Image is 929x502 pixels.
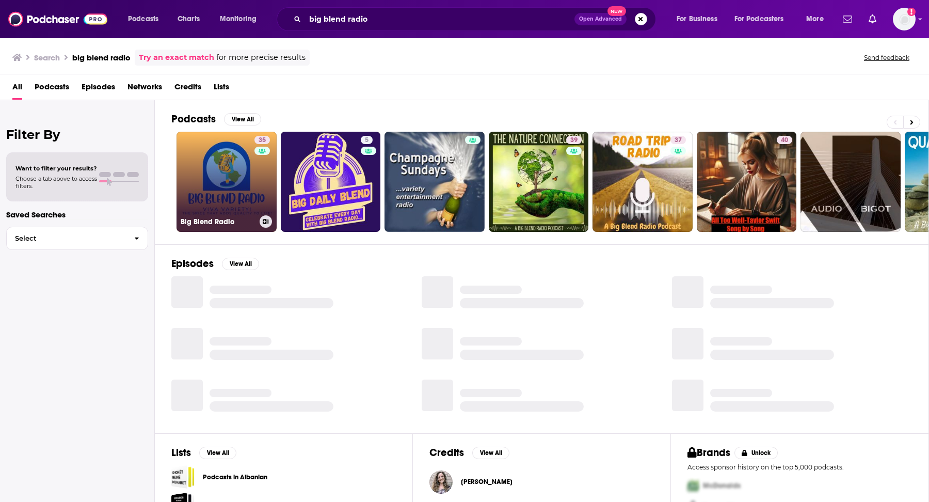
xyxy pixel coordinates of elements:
[839,10,856,28] a: Show notifications dropdown
[72,53,131,62] h3: big blend radio
[429,465,654,498] button: Julie FinkJulie Fink
[281,132,381,232] a: 5
[139,52,214,64] a: Try an exact match
[171,446,191,459] h2: Lists
[171,257,214,270] h2: Episodes
[687,446,730,459] h2: Brands
[777,136,792,144] a: 40
[128,12,158,26] span: Podcasts
[861,53,912,62] button: Send feedback
[224,113,261,126] button: View All
[607,6,626,16] span: New
[171,465,195,489] a: Podcasts in Albanian
[429,446,464,459] h2: Credits
[461,478,512,486] a: Julie Fink
[703,481,741,490] span: McDonalds
[566,136,582,144] a: 39
[203,472,267,483] a: Podcasts in Albanian
[677,12,717,26] span: For Business
[592,132,693,232] a: 37
[259,135,266,146] span: 35
[15,165,97,172] span: Want to filter your results?
[171,446,236,459] a: ListsView All
[670,136,686,144] a: 37
[35,79,69,100] a: Podcasts
[171,257,259,270] a: EpisodesView All
[82,79,115,100] a: Episodes
[893,8,916,30] button: Show profile menu
[687,463,912,471] p: Access sponsor history on the top 5,000 podcasts.
[806,12,824,26] span: More
[893,8,916,30] span: Logged in as TeemsPR
[213,11,270,27] button: open menu
[171,113,216,126] h2: Podcasts
[214,79,229,100] a: Lists
[669,11,730,27] button: open menu
[171,113,261,126] a: PodcastsView All
[781,135,788,146] span: 40
[864,10,880,28] a: Show notifications dropdown
[728,11,799,27] button: open menu
[222,258,259,270] button: View All
[286,7,666,31] div: Search podcasts, credits, & more...
[305,11,574,27] input: Search podcasts, credits, & more...
[199,447,236,459] button: View All
[675,135,682,146] span: 37
[34,53,60,62] h3: Search
[174,79,201,100] a: Credits
[7,235,126,242] span: Select
[734,447,778,459] button: Unlock
[177,132,277,232] a: 35Big Blend Radio
[181,217,255,226] h3: Big Blend Radio
[6,127,148,142] h2: Filter By
[15,175,97,190] span: Choose a tab above to access filters.
[461,478,512,486] span: [PERSON_NAME]
[6,210,148,219] p: Saved Searches
[489,132,589,232] a: 39
[799,11,837,27] button: open menu
[12,79,22,100] a: All
[574,13,627,25] button: Open AdvancedNew
[472,447,509,459] button: View All
[216,52,306,64] span: for more precise results
[697,132,797,232] a: 40
[361,136,373,144] a: 5
[6,227,148,250] button: Select
[254,136,270,144] a: 35
[8,9,107,29] img: Podchaser - Follow, Share and Rate Podcasts
[127,79,162,100] a: Networks
[429,470,453,494] img: Julie Fink
[683,475,703,496] img: First Pro Logo
[570,135,578,146] span: 39
[220,12,257,26] span: Monitoring
[429,446,509,459] a: CreditsView All
[365,135,369,146] span: 5
[171,11,206,27] a: Charts
[178,12,200,26] span: Charts
[893,8,916,30] img: User Profile
[579,17,622,22] span: Open Advanced
[734,12,784,26] span: For Podcasters
[121,11,172,27] button: open menu
[907,8,916,16] svg: Add a profile image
